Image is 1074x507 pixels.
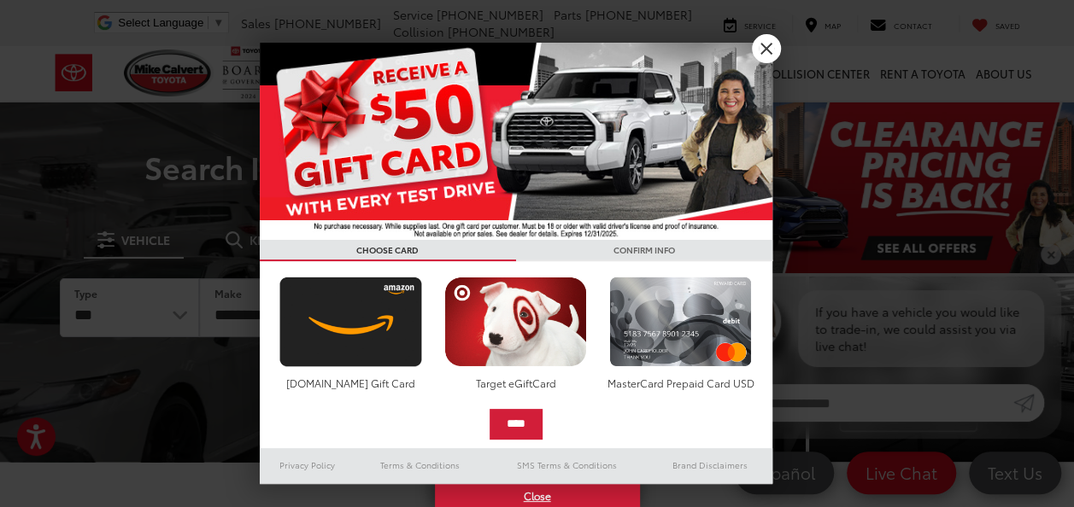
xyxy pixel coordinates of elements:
div: [DOMAIN_NAME] Gift Card [275,376,426,390]
div: MasterCard Prepaid Card USD [605,376,756,390]
h3: CONFIRM INFO [516,240,772,261]
a: Brand Disclaimers [648,455,772,475]
h3: CHOOSE CARD [260,240,516,261]
div: Target eGiftCard [440,376,591,390]
a: Terms & Conditions [355,455,485,475]
a: Privacy Policy [260,455,355,475]
img: amazoncard.png [275,277,426,367]
img: mastercard.png [605,277,756,367]
img: 55838_top_625864.jpg [260,43,772,240]
img: targetcard.png [440,277,591,367]
a: SMS Terms & Conditions [486,455,648,475]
